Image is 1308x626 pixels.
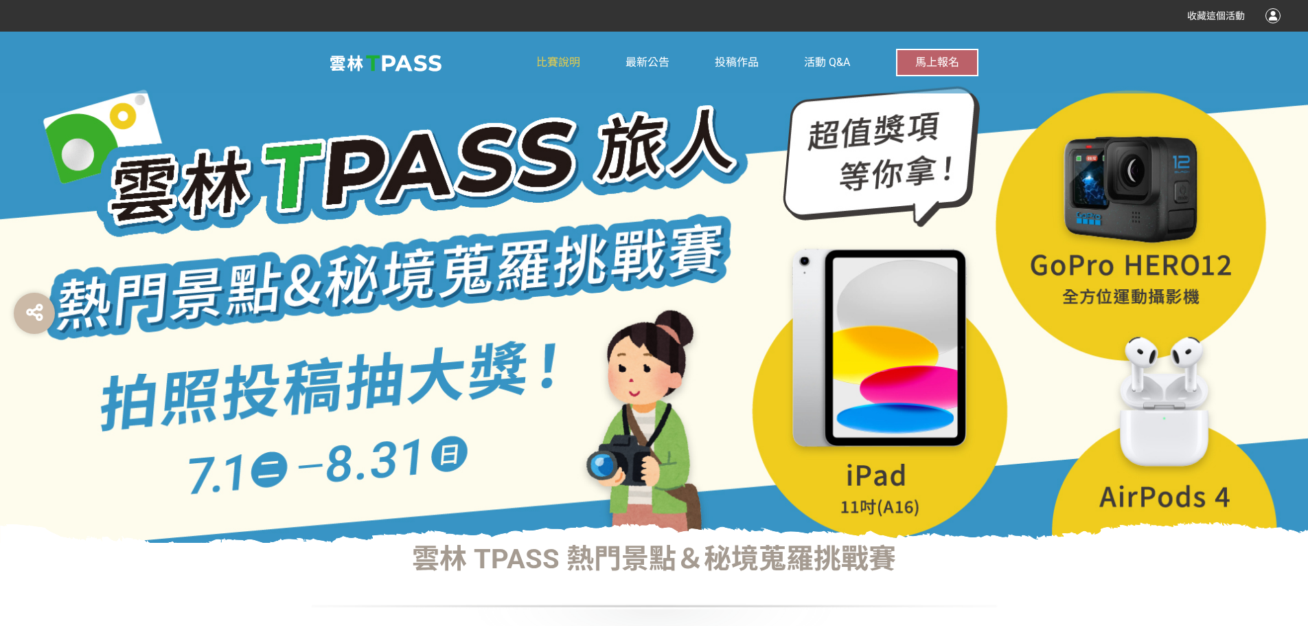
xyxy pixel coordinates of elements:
[915,56,959,69] span: 馬上報名
[330,46,536,80] img: 雲林 TPASS 熱門景點＆秘境蒐羅挑戰賽
[804,56,850,69] span: 活動 Q&A
[536,56,580,69] span: 比賽說明
[1187,10,1245,21] span: 收藏這個活動
[626,56,669,69] span: 最新公告
[536,32,580,93] a: 比賽說明
[896,49,978,76] button: 馬上報名
[804,32,850,93] a: 活動 Q&A
[626,32,669,93] a: 最新公告
[483,201,826,373] img: 雲林 TPASS 熱門景點＆秘境蒐羅挑戰賽
[715,56,759,69] span: 投稿作品
[715,32,759,93] a: 投稿作品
